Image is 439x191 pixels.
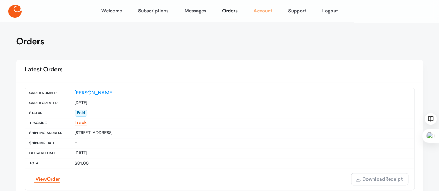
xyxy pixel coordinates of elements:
[362,177,403,182] span: Receipt
[138,3,168,19] a: Subscriptions
[34,176,60,183] a: ViewOrder
[75,160,93,167] div: $81.00
[222,3,237,19] a: Orders
[288,3,306,19] a: Support
[75,130,113,137] div: [STREET_ADDRESS]
[47,177,60,182] span: Order
[184,3,206,19] a: Messages
[253,3,272,19] a: Account
[362,177,385,182] span: Download
[75,99,95,106] div: [DATE]
[25,64,63,76] h2: Latest Orders
[75,120,87,125] a: Track
[75,90,144,95] a: [PERSON_NAME]-ES-00159839
[16,36,44,47] h1: Orders
[75,110,88,117] span: Paid
[75,150,98,157] div: [DATE]
[101,3,122,19] a: Welcome
[351,173,408,185] button: DownloadReceipt
[75,140,98,147] div: –
[322,3,338,19] a: Logout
